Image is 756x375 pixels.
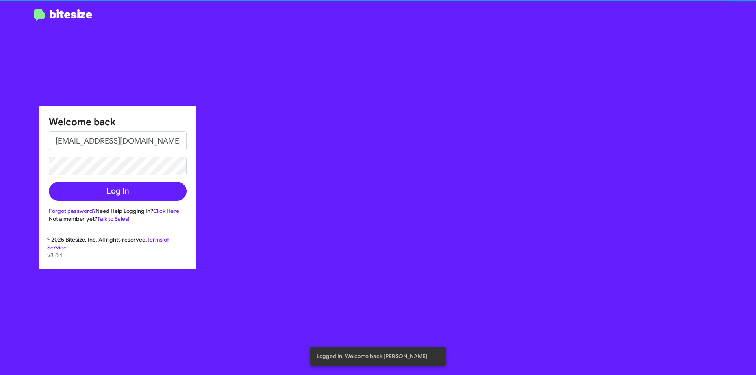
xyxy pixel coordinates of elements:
[49,207,96,214] a: Forgot password?
[49,182,187,201] button: Log In
[39,236,196,269] div: © 2025 Bitesize, Inc. All rights reserved.
[49,116,187,128] h1: Welcome back
[47,251,188,259] p: v3.0.1
[153,207,181,214] a: Click Here!
[97,215,130,222] a: Talk to Sales!
[49,215,187,223] div: Not a member yet?
[317,352,428,360] span: Logged In. Welcome back [PERSON_NAME]
[49,207,187,215] div: Need Help Logging In?
[49,131,187,150] input: Email address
